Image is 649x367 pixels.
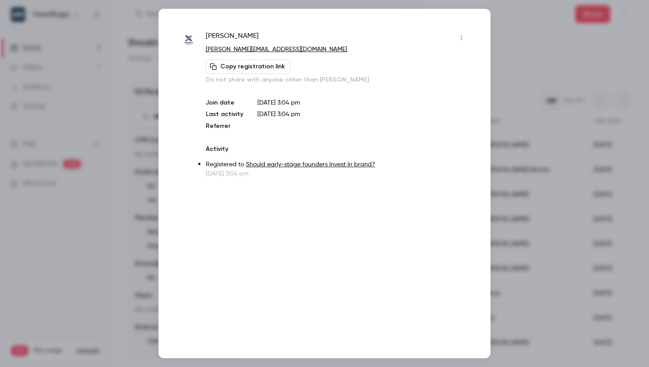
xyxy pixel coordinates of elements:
button: Copy registration link [206,60,291,74]
p: Referrer [206,122,243,131]
p: Registered to [206,160,468,169]
a: [PERSON_NAME][EMAIL_ADDRESS][DOMAIN_NAME] [206,46,347,52]
p: [DATE] 3:04 pm [206,169,468,178]
span: [DATE] 3:04 pm [257,111,300,117]
p: Join date [206,98,243,107]
p: Activity [206,145,468,154]
p: [DATE] 3:04 pm [257,98,468,107]
img: seriesxmarketing.com [181,32,197,48]
p: Do not share with anyone other than [PERSON_NAME] [206,75,468,84]
a: Should early-stage founders invest in brand? [246,161,375,168]
span: [PERSON_NAME] [206,31,259,45]
p: Last activity [206,110,243,119]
